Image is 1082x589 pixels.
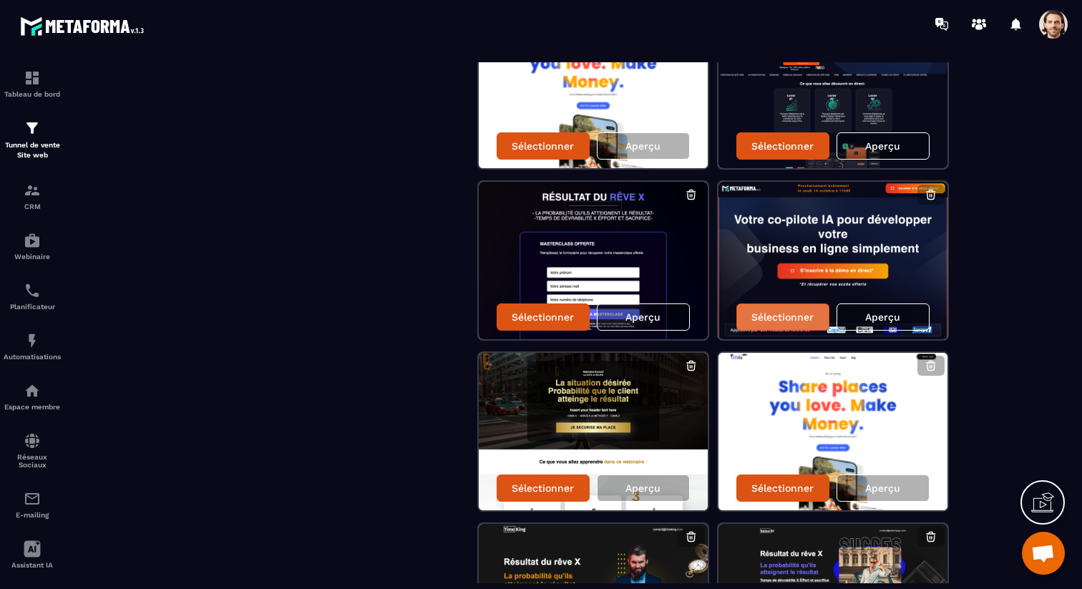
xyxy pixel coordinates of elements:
img: social-network [24,432,41,449]
p: Aperçu [865,140,900,152]
img: automations [24,332,41,349]
p: Tableau de bord [4,90,61,98]
p: Aperçu [625,311,661,323]
img: image [479,353,708,510]
img: formation [24,69,41,87]
img: automations [24,232,41,249]
a: automationsautomationsWebinaire [4,221,61,271]
p: Sélectionner [751,311,814,323]
p: Webinaire [4,253,61,261]
a: social-networksocial-networkRéseaux Sociaux [4,422,61,480]
p: Sélectionner [512,482,574,494]
img: image [718,182,947,339]
p: Assistant IA [4,561,61,569]
p: Aperçu [865,311,900,323]
img: image [479,182,708,339]
p: Aperçu [625,482,661,494]
img: logo [20,13,149,39]
img: image [718,11,947,168]
a: automationsautomationsEspace membre [4,371,61,422]
p: Aperçu [625,140,661,152]
img: automations [24,382,41,399]
a: automationsautomationsAutomatisations [4,321,61,371]
p: Espace membre [4,403,61,411]
a: formationformationTableau de bord [4,59,61,109]
p: Sélectionner [751,482,814,494]
p: Tunnel de vente Site web [4,140,61,160]
p: Sélectionner [512,311,574,323]
a: schedulerschedulerPlanificateur [4,271,61,321]
p: Réseaux Sociaux [4,453,61,469]
a: Assistant IA [4,530,61,580]
p: Automatisations [4,353,61,361]
p: E-mailing [4,511,61,519]
a: formationformationCRM [4,171,61,221]
p: Aperçu [865,482,900,494]
p: CRM [4,203,61,210]
p: Sélectionner [512,140,574,152]
img: image [479,11,708,168]
a: formationformationTunnel de vente Site web [4,109,61,171]
p: Sélectionner [751,140,814,152]
div: Ouvrir le chat [1022,532,1065,575]
img: formation [24,182,41,199]
img: image [718,353,947,510]
img: formation [24,120,41,137]
a: emailemailE-mailing [4,480,61,530]
img: email [24,490,41,507]
p: Planificateur [4,303,61,311]
img: scheduler [24,282,41,299]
